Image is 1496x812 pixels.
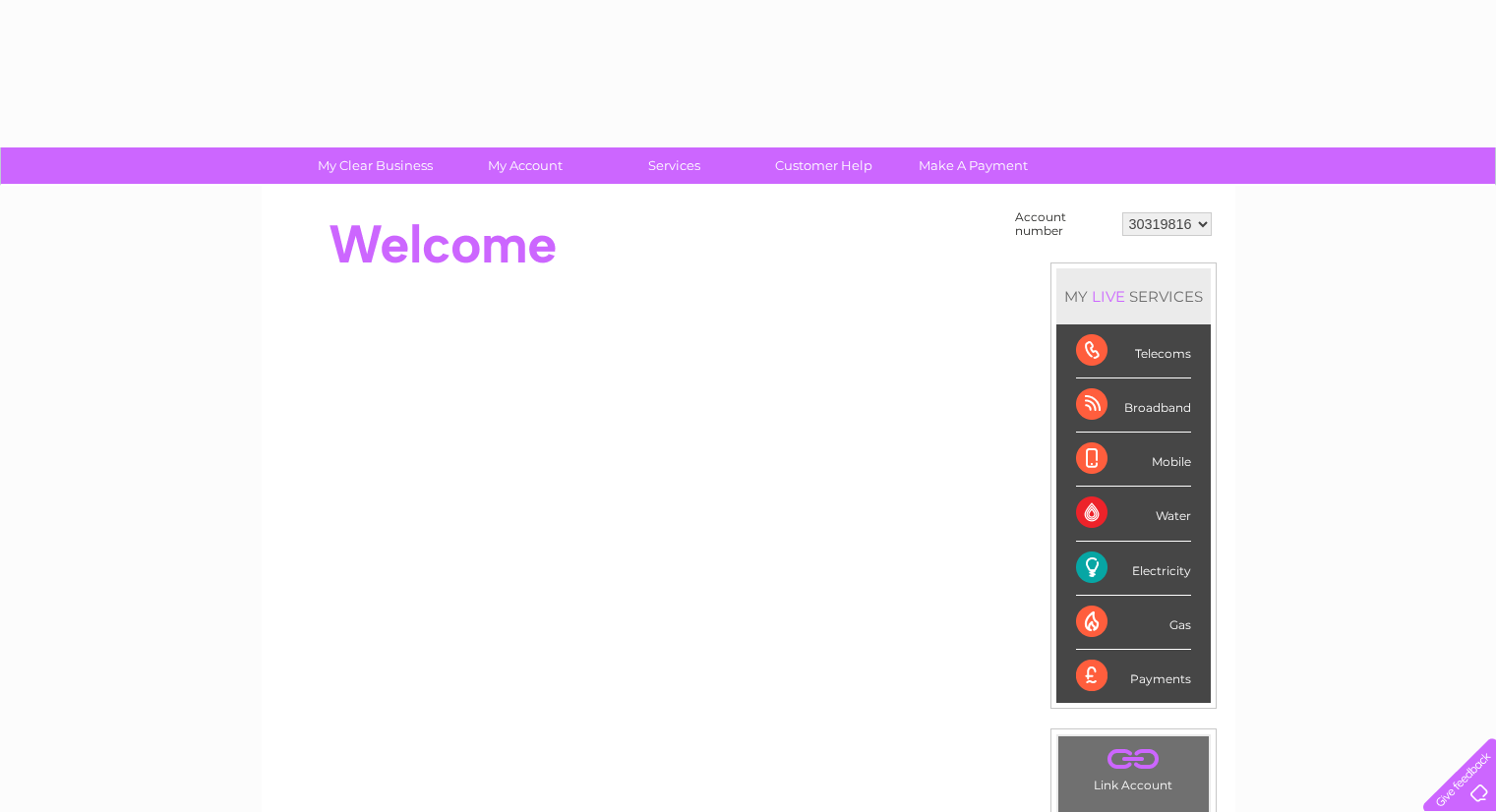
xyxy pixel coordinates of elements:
td: Link Account [1057,735,1210,797]
div: Gas [1076,596,1191,650]
div: Broadband [1076,378,1191,433]
div: Payments [1076,650,1191,703]
a: . [1063,741,1204,776]
a: Services [593,147,755,184]
a: Customer Help [743,147,905,184]
div: Electricity [1076,542,1191,596]
a: Make A Payment [892,147,1054,184]
div: Telecoms [1076,324,1191,378]
td: Account number [1010,205,1117,243]
div: Water [1076,487,1191,541]
div: MY SERVICES [1056,268,1211,324]
div: LIVE [1088,287,1129,306]
div: Mobile [1076,433,1191,487]
a: My Clear Business [294,147,456,184]
a: My Account [444,147,606,184]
